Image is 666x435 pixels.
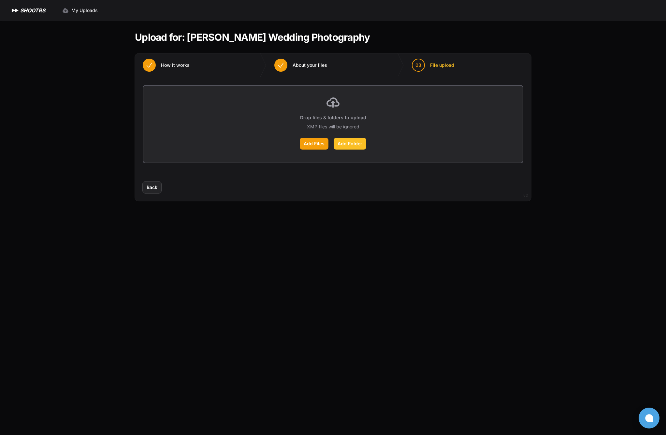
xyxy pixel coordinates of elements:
h1: Upload for: [PERSON_NAME] Wedding Photography [135,31,370,43]
div: v2 [523,192,528,199]
a: My Uploads [58,5,102,16]
span: Back [147,184,157,191]
span: 03 [415,62,421,68]
button: 03 File upload [404,53,462,77]
label: Add Folder [334,138,366,150]
span: About your files [293,62,327,68]
span: My Uploads [71,7,98,14]
button: How it works [135,53,197,77]
label: Add Files [300,138,328,150]
span: File upload [430,62,454,68]
span: How it works [161,62,190,68]
button: Open chat window [639,408,659,428]
button: Back [143,181,161,193]
img: SHOOTRS [10,7,20,14]
p: XMP files will be ignored [307,123,359,130]
p: Drop files & folders to upload [300,114,366,121]
h1: SHOOTRS [20,7,45,14]
a: SHOOTRS SHOOTRS [10,7,45,14]
button: About your files [267,53,335,77]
